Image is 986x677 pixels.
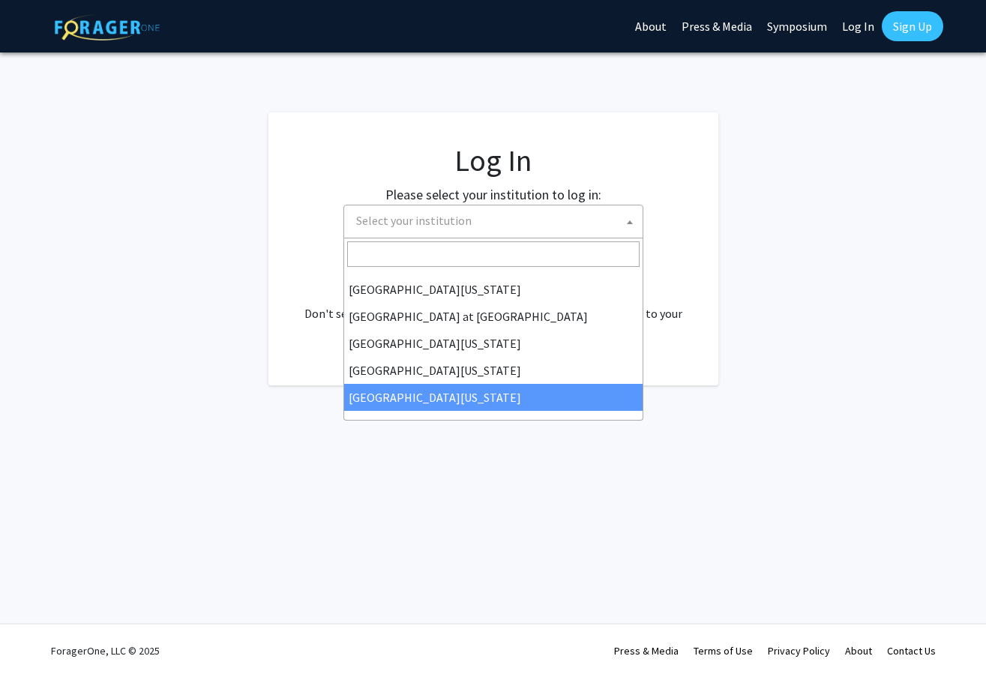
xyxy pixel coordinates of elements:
a: Contact Us [887,644,936,658]
a: Terms of Use [694,644,753,658]
a: Sign Up [882,11,943,41]
a: About [845,644,872,658]
div: No account? . Don't see your institution? about bringing ForagerOne to your institution. [298,268,688,340]
a: Press & Media [614,644,679,658]
label: Please select your institution to log in: [385,184,601,205]
li: [GEOGRAPHIC_DATA][US_STATE] [344,276,643,303]
div: ForagerOne, LLC © 2025 [51,625,160,677]
li: [GEOGRAPHIC_DATA][US_STATE] [344,384,643,411]
span: Select your institution [350,205,643,236]
span: Select your institution [343,205,643,238]
li: [GEOGRAPHIC_DATA][US_STATE] [344,357,643,384]
img: ForagerOne Logo [55,14,160,40]
li: [GEOGRAPHIC_DATA][US_STATE] [344,330,643,357]
a: Privacy Policy [768,644,830,658]
h1: Log In [298,142,688,178]
li: [GEOGRAPHIC_DATA] at [GEOGRAPHIC_DATA] [344,303,643,330]
li: [PERSON_NAME][GEOGRAPHIC_DATA] [344,411,643,438]
input: Search [347,241,640,267]
span: Select your institution [356,213,472,228]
